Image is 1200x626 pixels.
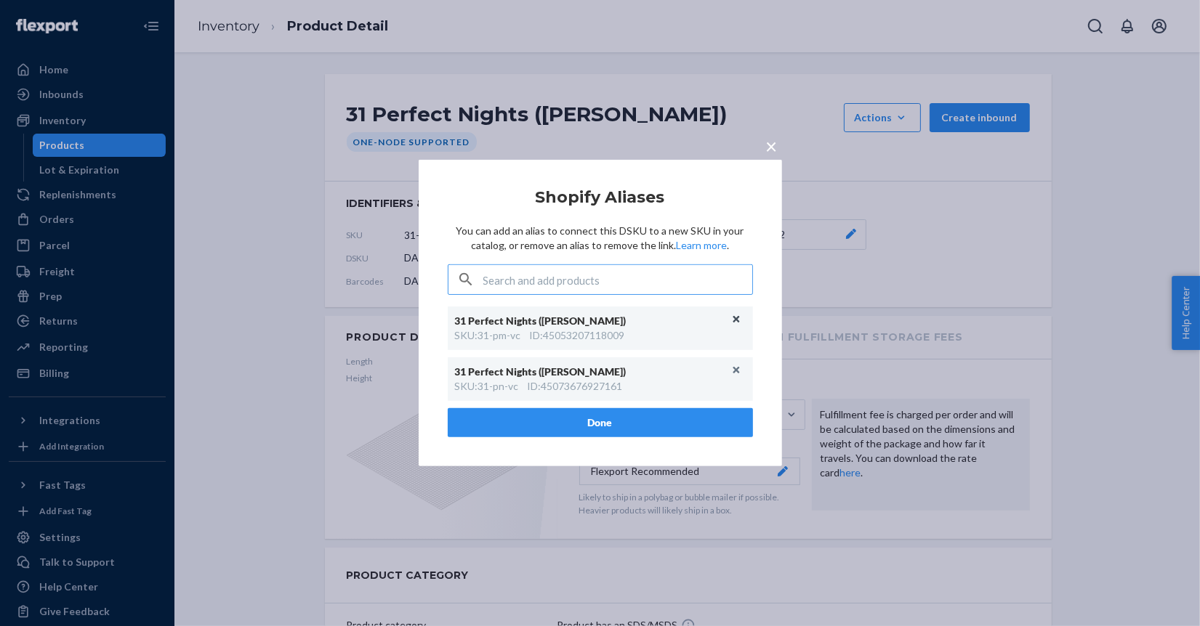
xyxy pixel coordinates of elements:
[530,328,625,343] div: ID : 45053207118009
[448,224,753,253] p: You can add an alias to connect this DSKU to a new SKU in your catalog, or remove an alias to rem...
[455,379,519,394] div: SKU : 31-pn-vc
[455,328,521,343] div: SKU : 31-pm-vc
[455,314,731,328] div: 31 Perfect Nights ([PERSON_NAME])
[528,379,623,394] div: ID : 45073676927161
[483,265,752,294] input: Search and add products
[766,134,778,158] span: ×
[455,365,731,379] div: 31 Perfect Nights ([PERSON_NAME])
[725,309,747,330] button: Unlink
[725,359,747,381] button: Unlink
[448,189,753,206] h2: Shopify Aliases
[676,239,727,251] a: Learn more
[448,408,753,437] button: Done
